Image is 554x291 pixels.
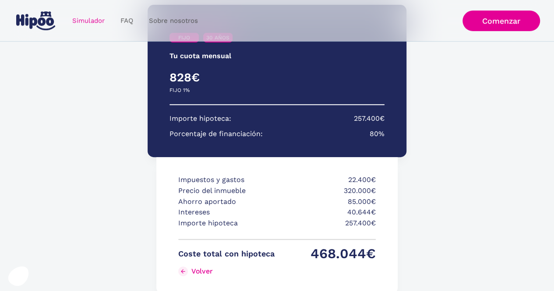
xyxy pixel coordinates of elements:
p: FIJO 1% [169,85,190,96]
p: Intereses [178,207,275,218]
a: home [14,8,57,34]
p: Precio del inmueble [178,186,275,196]
p: 22.400€ [279,175,376,186]
a: Sobre nosotros [141,12,206,29]
p: Coste total con hipoteca [178,249,275,259]
p: 468.044€ [279,249,376,259]
p: 257.400€ [354,113,385,124]
p: Porcentaje de financiación: [169,129,263,140]
p: 80% [370,129,385,140]
p: Importe hipoteca [178,218,275,229]
a: Volver [178,264,275,278]
p: 85.000€ [279,196,376,207]
h4: 828€ [169,70,277,85]
a: Comenzar [462,11,540,31]
p: 257.400€ [279,218,376,229]
a: Simulador [64,12,113,29]
p: Ahorro aportado [178,196,275,207]
a: FAQ [113,12,141,29]
p: Tu cuota mensual [169,51,231,62]
div: Volver [191,267,212,275]
p: Importe hipoteca: [169,113,231,124]
p: 320.000€ [279,186,376,196]
p: 40.644€ [279,207,376,218]
p: Impuestos y gastos [178,175,275,186]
